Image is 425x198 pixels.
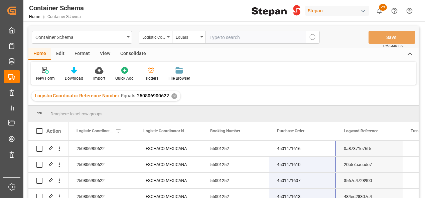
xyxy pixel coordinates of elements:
div: Triggers [144,75,158,81]
div: 4501471607 [269,173,336,188]
div: Press SPACE to select this row. [28,141,68,157]
button: open menu [139,31,172,44]
input: Type to search [205,31,306,44]
span: Logistic Coordinator Name [143,129,188,133]
div: 55001252 [202,173,269,188]
div: ✕ [171,93,177,99]
div: 250806900622 [68,141,135,156]
div: File Browser [168,75,190,81]
span: Ctrl/CMD + S [383,43,403,48]
div: 250806900622 [68,173,135,188]
button: Save [369,31,415,44]
div: Action [46,128,61,134]
button: show 29 new notifications [372,3,387,18]
span: Logistic Coordinator Reference Number [77,129,113,133]
div: 0a87371e76f5 [336,141,403,156]
div: Press SPACE to select this row. [28,157,68,173]
div: Consolidate [115,48,151,60]
span: 29 [379,4,387,11]
span: Purchase Order [277,129,304,133]
div: Format [69,48,95,60]
div: Download [65,75,83,81]
div: Import [93,75,105,81]
span: Booking Number [210,129,240,133]
a: Home [29,14,40,19]
div: Home [28,48,51,60]
div: New Form [36,75,55,81]
span: Equals [121,93,135,98]
button: open menu [172,31,205,44]
div: 55001252 [202,157,269,172]
div: 250806900622 [68,157,135,172]
span: Logward Reference [344,129,378,133]
button: Help Center [387,3,402,18]
div: 20b57aaeade7 [336,157,403,172]
div: Equals [176,33,198,40]
button: open menu [32,31,132,44]
img: Stepan_Company_logo.svg.png_1713531530.png [252,5,300,17]
div: View [95,48,115,60]
div: 3567c4728900 [336,173,403,188]
div: Logistic Coordinator Reference Number [142,33,165,40]
div: Container Schema [35,33,125,41]
div: Container Schema [29,3,84,13]
button: Stepan [305,4,372,17]
button: search button [306,31,320,44]
div: LESCHACO MEXICANA [135,157,202,172]
div: LESCHACO MEXICANA [135,141,202,156]
span: 250806900622 [137,93,169,98]
div: 4501471610 [269,157,336,172]
div: 4501471616 [269,141,336,156]
div: Quick Add [115,75,134,81]
div: Press SPACE to select this row. [28,173,68,189]
div: Edit [51,48,69,60]
div: Stepan [305,6,369,16]
span: Drag here to set row groups [50,111,103,116]
div: 55001252 [202,141,269,156]
div: LESCHACO MEXICANA [135,173,202,188]
span: Logistic Coordinator Reference Number [35,93,119,98]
